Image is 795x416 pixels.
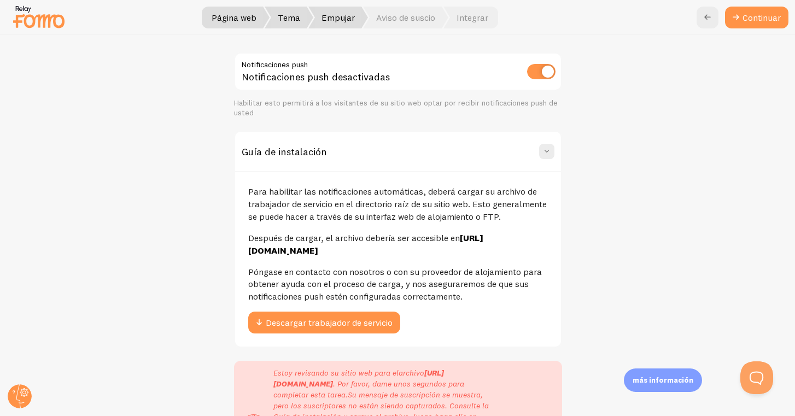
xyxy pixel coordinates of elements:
p: Después de cargar, el archivo debería ser accesible en [248,232,548,257]
strong: [URL][DOMAIN_NAME] [273,368,444,389]
h3: Guía de instalación [242,145,327,158]
p: Póngase en contacto con nosotros o con su proveedor de alojamiento para obtener ayuda con el proc... [248,266,548,303]
a: [URL][DOMAIN_NAME] [248,232,483,256]
iframe: Help Scout Beacon - Abierto [740,361,773,394]
p: más información [633,375,693,385]
img: fomo-relay-logo-orange.svg [11,3,66,31]
button: Descargar trabajador de servicio [248,312,400,333]
div: Habilitar esto permitirá a los visitantes de su sitio web optar por recibir notificaciones push d... [234,98,562,118]
div: más información [624,368,702,392]
div: Notificaciones push desactivadas [234,52,562,92]
p: Para habilitar las notificaciones automáticas, deberá cargar su archivo de trabajador de servicio... [248,185,548,223]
